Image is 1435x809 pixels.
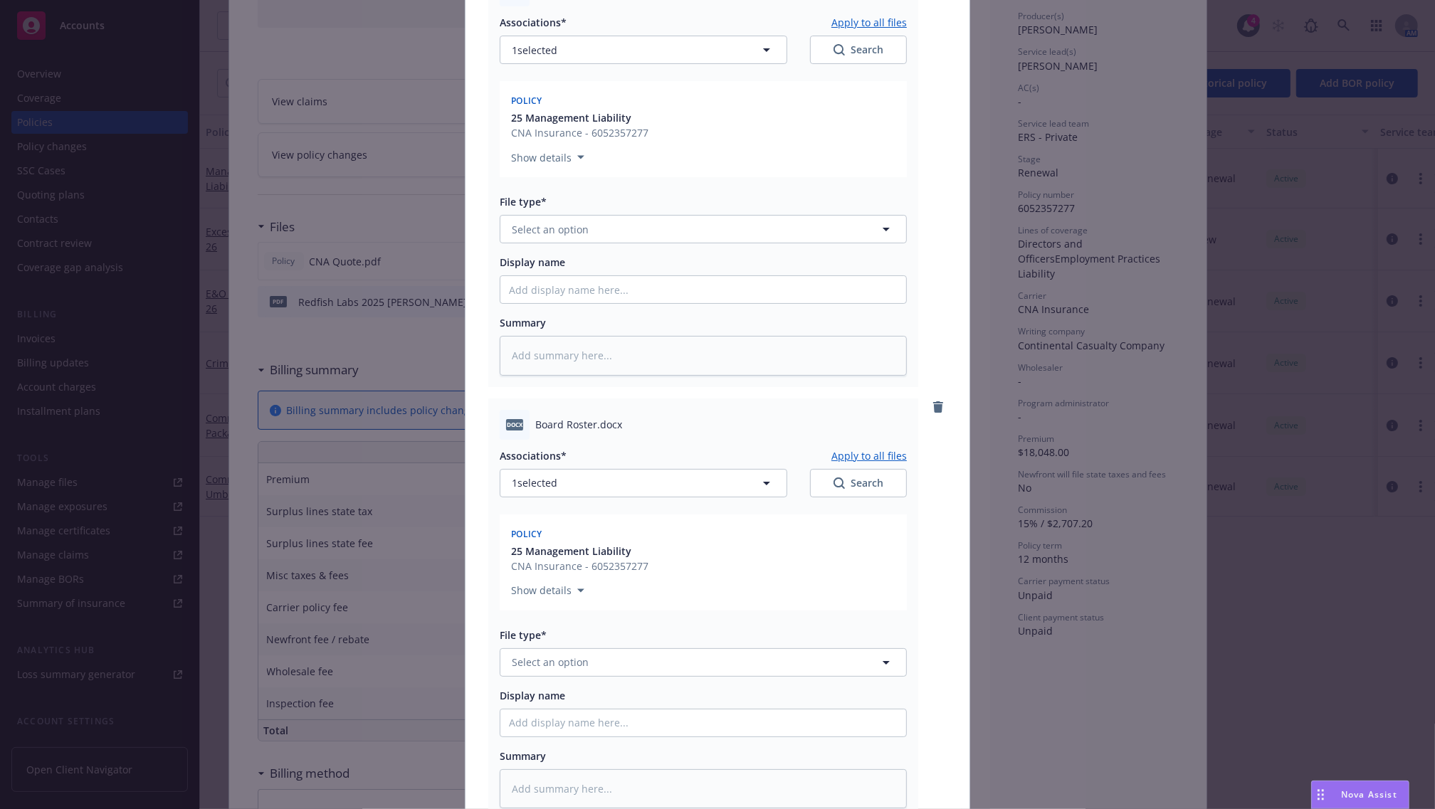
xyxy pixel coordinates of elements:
[500,255,565,269] span: Display name
[1341,788,1397,800] span: Nova Assist
[500,316,546,329] span: Summary
[1312,781,1330,808] div: Drag to move
[1311,781,1409,809] button: Nova Assist
[500,276,906,303] input: Add display name here...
